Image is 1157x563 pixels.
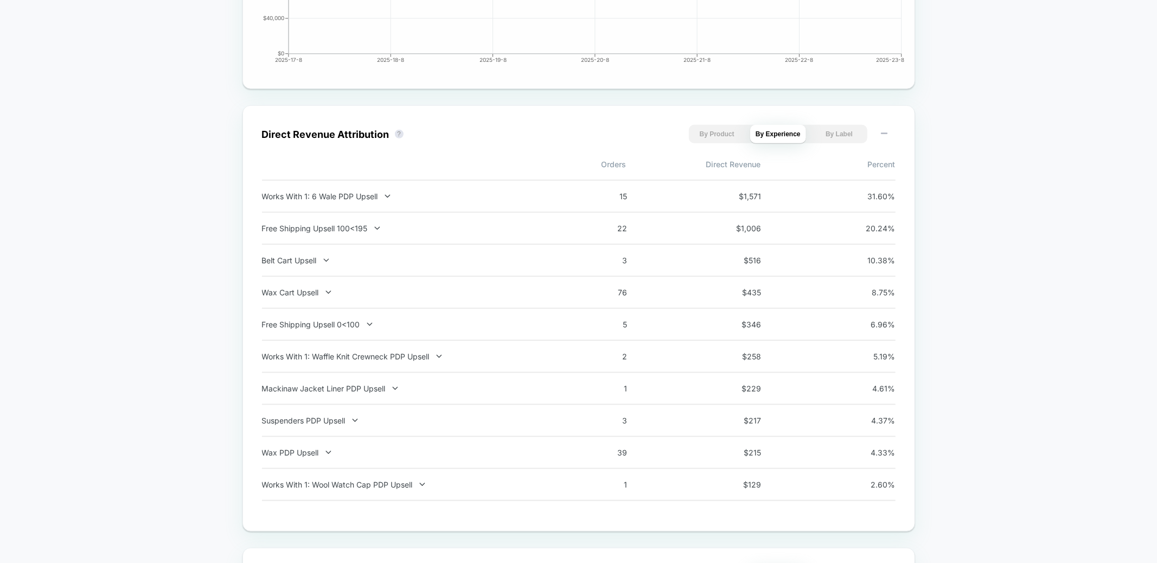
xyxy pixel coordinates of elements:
[713,352,762,361] span: $ 258
[761,160,896,169] span: Percent
[579,416,628,425] span: 3
[876,56,904,63] tspan: 2025-23-8
[579,384,628,393] span: 1
[262,480,547,489] div: Works With 1: Wool Watch Cap PDP Upsell
[713,288,762,297] span: $ 435
[689,125,745,143] button: By Product
[579,224,628,233] span: 22
[847,352,896,361] span: 5.19 %
[579,480,628,489] span: 1
[713,320,762,329] span: $ 346
[377,56,404,63] tspan: 2025-18-8
[479,56,506,63] tspan: 2025-19-8
[581,56,609,63] tspan: 2025-20-8
[627,160,761,169] span: Direct Revenue
[262,224,547,233] div: Free Shipping Upsell 100<195
[275,56,302,63] tspan: 2025-17-8
[262,320,547,329] div: Free Shipping Upsell 0<100
[262,288,547,297] div: Wax Cart Upsell
[713,384,762,393] span: $ 229
[262,416,547,425] div: Suspenders PDP Upsell
[492,160,627,169] span: Orders
[847,384,896,393] span: 4.61 %
[262,129,389,140] div: Direct Revenue Attribution
[785,56,813,63] tspan: 2025-22-8
[278,50,284,57] tspan: $0
[579,448,628,457] span: 39
[579,192,628,201] span: 15
[847,480,896,489] span: 2.60 %
[811,125,867,143] button: By Label
[262,384,547,393] div: Mackinaw Jacket Liner PDP Upsell
[847,320,896,329] span: 6.96 %
[847,256,896,265] span: 10.38 %
[847,288,896,297] span: 8.75 %
[713,256,762,265] span: $ 516
[263,15,284,22] tspan: $40,000
[713,448,762,457] span: $ 215
[713,224,762,233] span: $ 1,006
[579,352,628,361] span: 2
[847,416,896,425] span: 4.37 %
[683,56,711,63] tspan: 2025-21-8
[262,448,547,457] div: Wax PDP Upsell
[579,288,628,297] span: 76
[713,480,762,489] span: $ 129
[750,125,806,143] button: By Experience
[579,256,628,265] span: 3
[847,192,896,201] span: 31.60 %
[395,130,404,138] button: ?
[262,256,547,265] div: Belt Cart Upsell
[847,224,896,233] span: 20.24 %
[713,416,762,425] span: $ 217
[262,192,547,201] div: Works With 1: 6 Wale PDP Upsell
[579,320,628,329] span: 5
[262,352,547,361] div: Works With 1: Waffle Knit Crewneck PDP Upsell
[847,448,896,457] span: 4.33 %
[713,192,762,201] span: $ 1,571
